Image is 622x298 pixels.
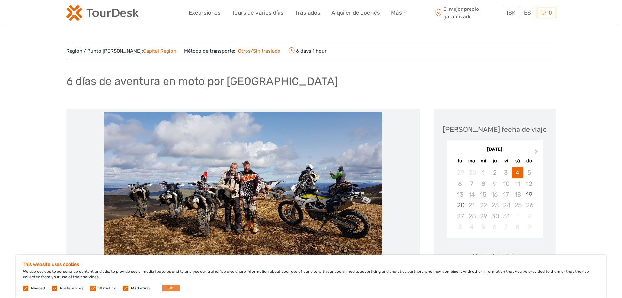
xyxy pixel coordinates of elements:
[104,112,382,269] img: 8c07e43debed42fd95e7bdff57e6a52d_main_slider.jpg
[523,221,535,232] div: Not available domingo, 9 de agosto de 2026
[501,167,512,178] div: Not available viernes, 3 de julio de 2026
[477,200,489,211] div: Not available miércoles, 22 de julio de 2026
[489,200,500,211] div: Not available jueves, 23 de julio de 2026
[489,211,500,221] div: Not available jueves, 30 de julio de 2026
[523,156,535,165] div: do
[466,221,477,232] div: Not available martes, 4 de agosto de 2026
[501,189,512,200] div: Not available viernes, 17 de julio de 2026
[455,221,466,232] div: Not available lunes, 3 de agosto de 2026
[523,200,535,211] div: Not available domingo, 26 de julio de 2026
[131,286,150,291] label: Marketing
[501,200,512,211] div: Not available viernes, 24 de julio de 2026
[66,75,338,88] h1: 6 días de aventura en moto por [GEOGRAPHIC_DATA]
[455,200,466,211] div: Choose lunes, 20 de julio de 2026
[512,221,523,232] div: Not available sábado, 8 de agosto de 2026
[391,8,406,18] a: Más
[507,9,515,16] span: ISK
[455,167,466,178] div: Not available lunes, 29 de junio de 2026
[501,156,512,165] div: vi
[295,8,320,18] a: Traslados
[521,8,534,18] div: ES
[501,221,512,232] div: Not available viernes, 7 de agosto de 2026
[489,167,500,178] div: Not available jueves, 2 de julio de 2026
[523,178,535,189] div: Not available domingo, 12 de julio de 2026
[477,178,489,189] div: Not available miércoles, 8 de julio de 2026
[512,156,523,165] div: sá
[288,46,327,55] span: 6 days 1 hour
[548,9,553,16] span: 0
[455,189,466,200] div: Not available lunes, 13 de julio de 2026
[23,262,599,267] h5: This website uses cookies
[489,189,500,200] div: Not available jueves, 16 de julio de 2026
[9,11,74,17] p: We're away right now. Please check back later!
[472,251,517,261] div: Hora de inicio
[466,156,477,165] div: ma
[31,286,45,291] label: Needed
[501,178,512,189] div: Not available viernes, 10 de julio de 2026
[501,211,512,221] div: Not available viernes, 31 de julio de 2026
[184,46,281,55] span: Método de transporte:
[75,10,83,18] button: Open LiveChat chat widget
[66,48,176,55] span: Región / Punto [PERSON_NAME]:
[466,189,477,200] div: Not available martes, 14 de julio de 2026
[466,178,477,189] div: Not available martes, 7 de julio de 2026
[466,211,477,221] div: Not available martes, 28 de julio de 2026
[235,48,281,54] a: Otros/Sin traslado
[523,211,535,221] div: Not available domingo, 2 de agosto de 2026
[16,255,606,298] div: We use cookies to personalise content and ads, to provide social media features and to analyse ou...
[512,178,523,189] div: Not available sábado, 11 de julio de 2026
[466,200,477,211] div: Not available martes, 21 de julio de 2026
[66,5,139,21] img: 120-15d4194f-c635-41b9-a512-a3cb382bfb57_logo_small.png
[489,156,500,165] div: ju
[477,211,489,221] div: Not available miércoles, 29 de julio de 2026
[189,8,221,18] a: Excursiones
[449,167,541,232] div: month 2026-07
[489,221,500,232] div: Not available jueves, 6 de agosto de 2026
[60,286,83,291] label: Preferences
[512,167,523,178] div: Choose sábado, 4 de julio de 2026
[477,221,489,232] div: Not available miércoles, 5 de agosto de 2026
[523,189,535,200] div: Choose domingo, 19 de julio de 2026
[489,178,500,189] div: Not available jueves, 9 de julio de 2026
[512,200,523,211] div: Not available sábado, 25 de julio de 2026
[447,146,543,153] div: [DATE]
[532,148,542,158] button: Next Month
[477,167,489,178] div: Not available miércoles, 1 de julio de 2026
[477,189,489,200] div: Not available miércoles, 15 de julio de 2026
[477,156,489,165] div: mi
[455,178,466,189] div: Not available lunes, 6 de julio de 2026
[98,286,116,291] label: Statistics
[232,8,284,18] a: Tours de varios días
[466,167,477,178] div: Not available martes, 30 de junio de 2026
[162,285,180,291] button: OK
[331,8,380,18] a: Alquiler de coches
[143,48,176,54] a: Capital Region
[523,167,535,178] div: Not available domingo, 5 de julio de 2026
[512,211,523,221] div: Not available sábado, 1 de agosto de 2026
[434,6,502,20] span: El mejor precio garantizado
[455,156,466,165] div: lu
[455,211,466,221] div: Not available lunes, 27 de julio de 2026
[512,189,523,200] div: Not available sábado, 18 de julio de 2026
[443,124,547,134] div: [PERSON_NAME] fecha de viaje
